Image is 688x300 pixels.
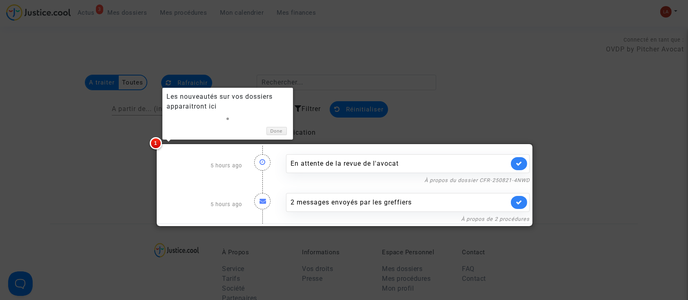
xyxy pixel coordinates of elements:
[266,127,287,136] a: Done
[166,92,289,111] div: Les nouveautés sur vos dossiers apparaitront ici
[291,198,509,207] div: 2 messages envoyés par les greffiers
[152,185,248,224] div: 5 hours ago
[150,137,162,149] span: 1
[461,216,530,222] a: À propos de 2 procédures
[152,146,248,185] div: 5 hours ago
[291,159,509,169] div: En attente de la revue de l'avocat
[424,177,530,183] a: À propos du dossier CFR-250821-4NWD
